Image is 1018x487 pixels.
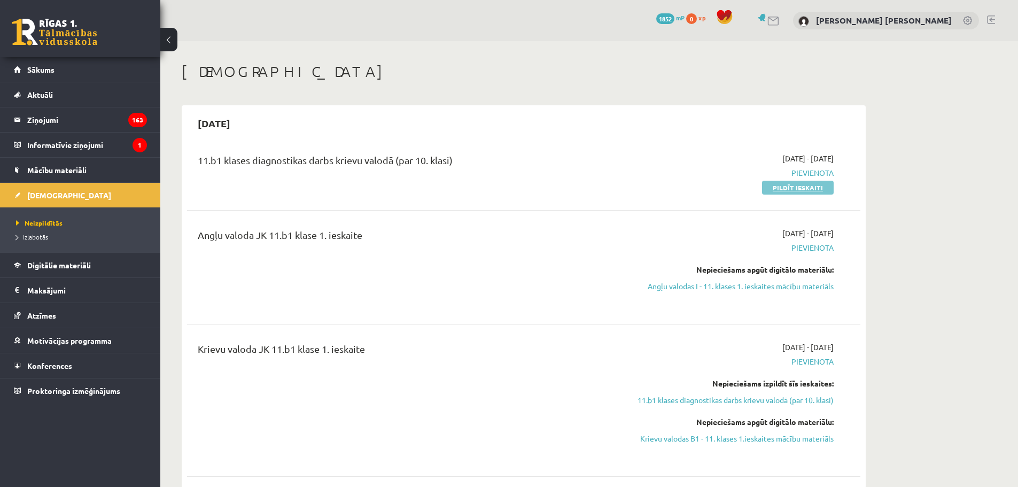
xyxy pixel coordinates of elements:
a: Ziņojumi163 [14,107,147,132]
span: Izlabotās [16,233,48,241]
i: 163 [128,113,147,127]
span: Pievienota [632,167,834,179]
div: Nepieciešams izpildīt šīs ieskaites: [632,378,834,389]
span: Digitālie materiāli [27,260,91,270]
a: 11.b1 klases diagnostikas darbs krievu valodā (par 10. klasi) [632,395,834,406]
span: [DATE] - [DATE] [782,342,834,353]
a: Krievu valodas B1 - 11. klases 1.ieskaites mācību materiāls [632,433,834,444]
a: Angļu valodas I - 11. klases 1. ieskaites mācību materiāls [632,281,834,292]
a: Digitālie materiāli [14,253,147,277]
span: [DEMOGRAPHIC_DATA] [27,190,111,200]
span: Sākums [27,65,55,74]
legend: Informatīvie ziņojumi [27,133,147,157]
img: Aleks Aleksejs Čertogonovs [798,16,809,27]
a: 1852 mP [656,13,685,22]
legend: Maksājumi [27,278,147,303]
a: Maksājumi [14,278,147,303]
div: Krievu valoda JK 11.b1 klase 1. ieskaite [198,342,616,361]
span: Pievienota [632,242,834,253]
div: 11.b1 klases diagnostikas darbs krievu valodā (par 10. klasi) [198,153,616,173]
span: Konferences [27,361,72,370]
a: Mācību materiāli [14,158,147,182]
a: Sākums [14,57,147,82]
a: Konferences [14,353,147,378]
a: Informatīvie ziņojumi1 [14,133,147,157]
i: 1 [133,138,147,152]
div: Nepieciešams apgūt digitālo materiālu: [632,264,834,275]
span: Neizpildītās [16,219,63,227]
span: Motivācijas programma [27,336,112,345]
span: 1852 [656,13,674,24]
a: Aktuāli [14,82,147,107]
span: mP [676,13,685,22]
span: [DATE] - [DATE] [782,153,834,164]
div: Angļu valoda JK 11.b1 klase 1. ieskaite [198,228,616,248]
h2: [DATE] [187,111,241,136]
a: Pildīt ieskaiti [762,181,834,195]
a: Neizpildītās [16,218,150,228]
span: Atzīmes [27,311,56,320]
a: [DEMOGRAPHIC_DATA] [14,183,147,207]
a: Izlabotās [16,232,150,242]
h1: [DEMOGRAPHIC_DATA] [182,63,866,81]
legend: Ziņojumi [27,107,147,132]
span: Mācību materiāli [27,165,87,175]
a: Proktoringa izmēģinājums [14,378,147,403]
span: [DATE] - [DATE] [782,228,834,239]
div: Nepieciešams apgūt digitālo materiālu: [632,416,834,428]
span: Proktoringa izmēģinājums [27,386,120,396]
a: [PERSON_NAME] [PERSON_NAME] [816,15,952,26]
span: Aktuāli [27,90,53,99]
span: 0 [686,13,697,24]
a: 0 xp [686,13,711,22]
span: xp [698,13,705,22]
span: Pievienota [632,356,834,367]
a: Rīgas 1. Tālmācības vidusskola [12,19,97,45]
a: Motivācijas programma [14,328,147,353]
a: Atzīmes [14,303,147,328]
